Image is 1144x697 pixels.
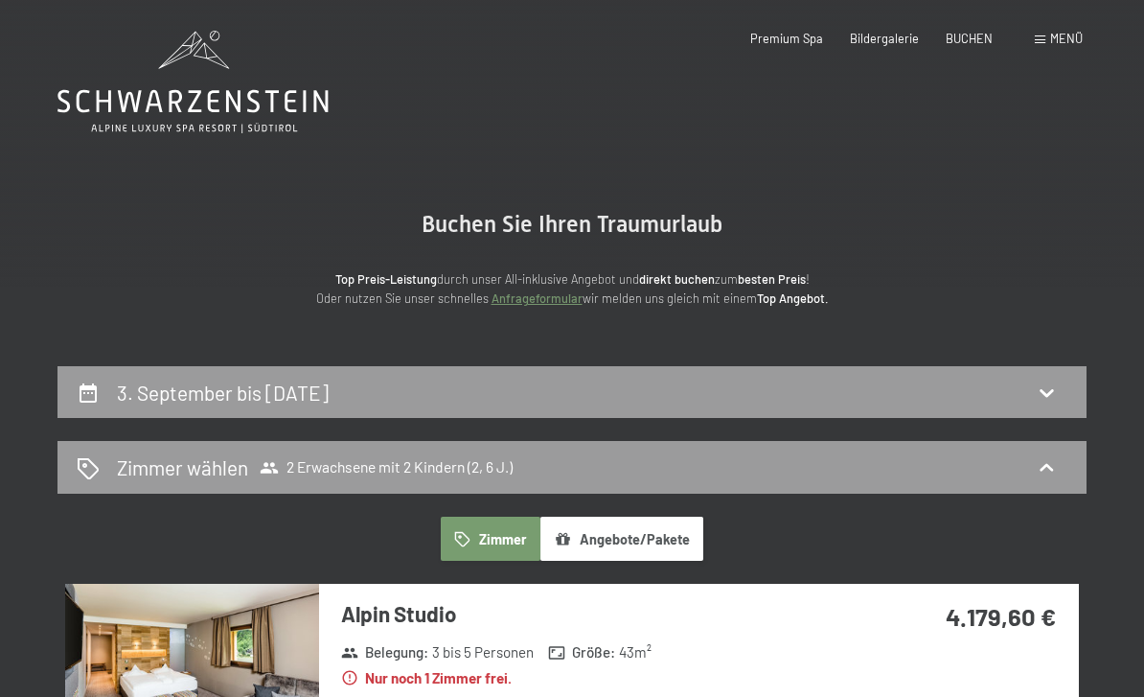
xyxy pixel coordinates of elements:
[639,271,715,287] strong: direkt buchen
[492,290,583,306] a: Anfrageformular
[341,642,428,662] strong: Belegung :
[117,453,248,481] h2: Zimmer wählen
[619,642,652,662] span: 43 m²
[341,668,512,688] strong: Nur noch 1 Zimmer frei.
[850,31,919,46] a: Bildergalerie
[548,642,615,662] strong: Größe :
[946,601,1056,631] strong: 4.179,60 €
[757,290,829,306] strong: Top Angebot.
[189,269,955,309] p: durch unser All-inklusive Angebot und zum ! Oder nutzen Sie unser schnelles wir melden uns gleich...
[432,642,534,662] span: 3 bis 5 Personen
[946,31,993,46] a: BUCHEN
[335,271,437,287] strong: Top Preis-Leistung
[738,271,806,287] strong: besten Preis
[1050,31,1083,46] span: Menü
[540,517,703,561] button: Angebote/Pakete
[441,517,540,561] button: Zimmer
[750,31,823,46] a: Premium Spa
[117,381,329,405] h2: 3. September bis [DATE]
[341,599,851,629] h3: Alpin Studio
[260,458,513,477] span: 2 Erwachsene mit 2 Kindern (2, 6 J.)
[422,211,722,238] span: Buchen Sie Ihren Traumurlaub
[386,394,544,413] span: Einwilligung Marketing*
